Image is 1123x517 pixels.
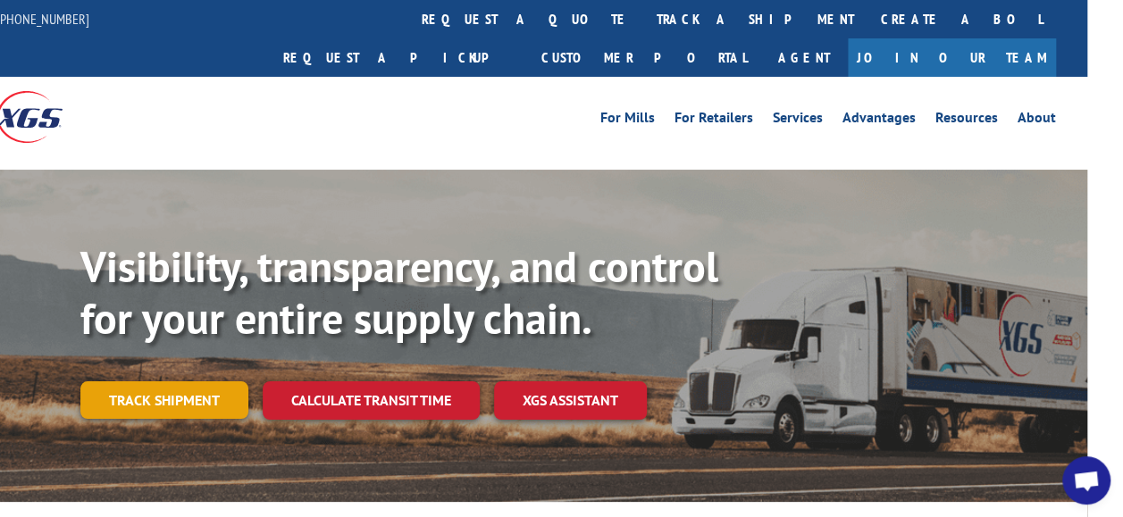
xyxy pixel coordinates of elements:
[494,381,647,420] a: XGS ASSISTANT
[1062,456,1110,504] div: Open chat
[80,238,718,346] b: Visibility, transparency, and control for your entire supply chain.
[1018,111,1056,130] a: About
[600,111,655,130] a: For Mills
[842,111,916,130] a: Advantages
[675,111,753,130] a: For Retailers
[263,381,480,420] a: Calculate transit time
[80,381,248,419] a: Track shipment
[935,111,998,130] a: Resources
[270,38,528,77] a: Request a pickup
[528,38,760,77] a: Customer Portal
[760,38,848,77] a: Agent
[773,111,823,130] a: Services
[848,38,1056,77] a: Join Our Team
